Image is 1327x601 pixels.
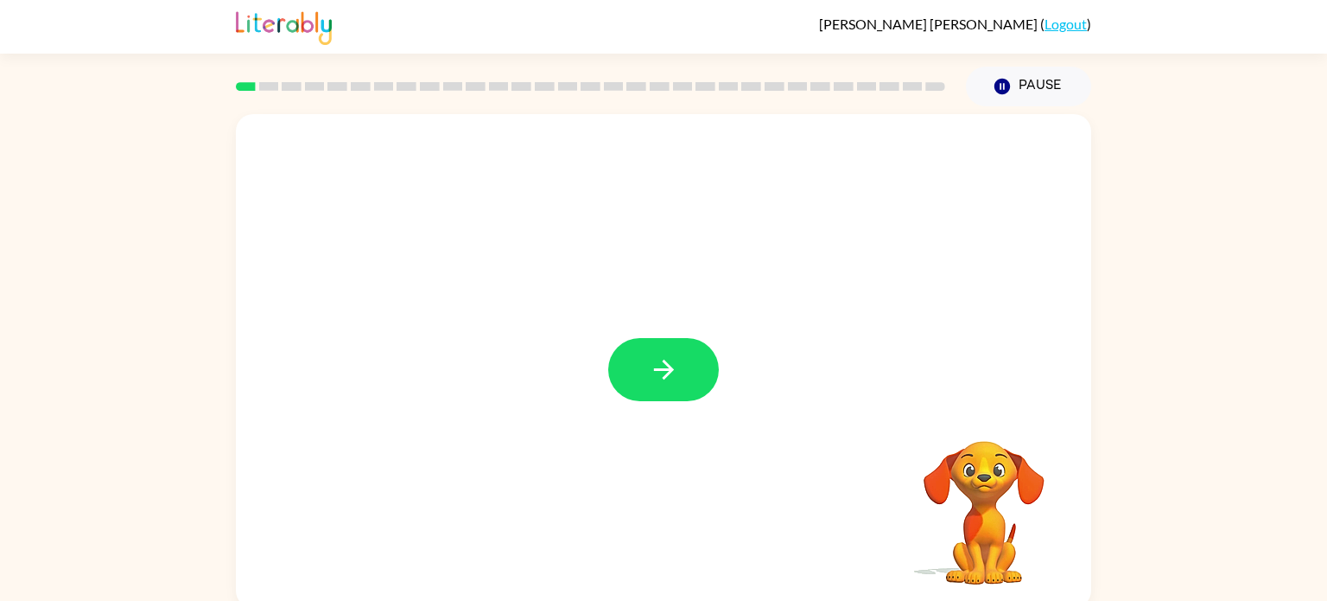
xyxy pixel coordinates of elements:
[966,67,1091,106] button: Pause
[236,7,332,45] img: Literably
[819,16,1040,32] span: [PERSON_NAME] [PERSON_NAME]
[898,414,1070,587] video: Your browser must support playing .mp4 files to use Literably. Please try using another browser.
[819,16,1091,32] div: ( )
[1044,16,1087,32] a: Logout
